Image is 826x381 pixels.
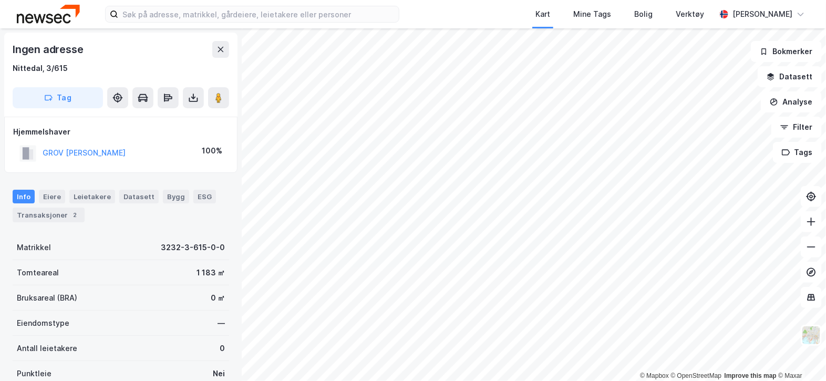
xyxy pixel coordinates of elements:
img: Z [801,325,821,345]
div: Hjemmelshaver [13,126,229,138]
div: 2 [70,210,80,220]
div: Bygg [163,190,189,203]
div: Leietakere [69,190,115,203]
div: 1 183 ㎡ [197,266,225,279]
div: 0 [220,342,225,355]
div: Punktleie [17,367,51,380]
a: Mapbox [640,372,669,379]
button: Analyse [761,91,822,112]
button: Filter [771,117,822,138]
div: Datasett [119,190,159,203]
div: Kontrollprogram for chat [773,331,826,381]
iframe: Chat Widget [773,331,826,381]
a: OpenStreetMap [671,372,722,379]
div: Eiere [39,190,65,203]
div: ESG [193,190,216,203]
a: Improve this map [725,372,777,379]
div: Bolig [634,8,653,20]
button: Bokmerker [751,41,822,62]
button: Tags [773,142,822,163]
div: Info [13,190,35,203]
div: — [218,317,225,329]
div: Matrikkel [17,241,51,254]
input: Søk på adresse, matrikkel, gårdeiere, leietakere eller personer [118,6,399,22]
div: Transaksjoner [13,208,85,222]
div: 100% [202,145,222,157]
div: Antall leietakere [17,342,77,355]
div: Mine Tags [573,8,611,20]
div: Verktøy [676,8,704,20]
div: Nei [213,367,225,380]
div: [PERSON_NAME] [732,8,792,20]
div: Bruksareal (BRA) [17,292,77,304]
div: 3232-3-615-0-0 [161,241,225,254]
button: Datasett [758,66,822,87]
div: 0 ㎡ [211,292,225,304]
div: Eiendomstype [17,317,69,329]
img: newsec-logo.f6e21ccffca1b3a03d2d.png [17,5,80,23]
div: Kart [535,8,550,20]
button: Tag [13,87,103,108]
div: Tomteareal [17,266,59,279]
div: Nittedal, 3/615 [13,62,68,75]
div: Ingen adresse [13,41,85,58]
